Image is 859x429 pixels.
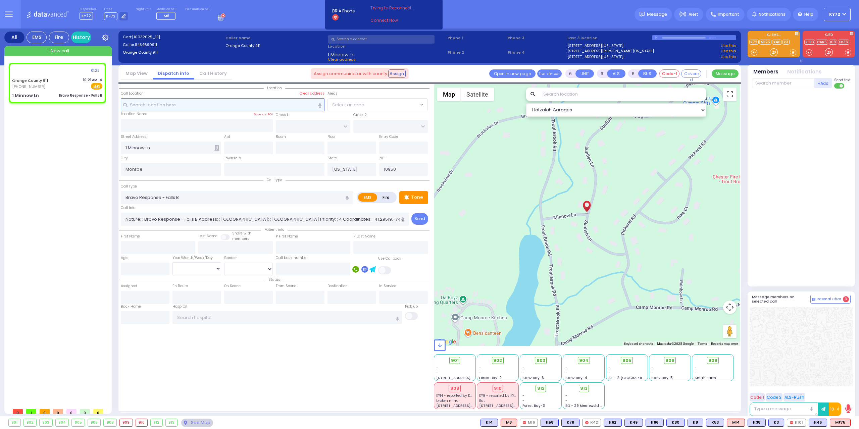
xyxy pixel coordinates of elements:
[750,393,765,401] button: Code 1
[804,40,815,45] a: KJFD
[695,370,697,375] span: -
[489,69,536,78] a: Open in new page
[721,54,736,60] a: Use this
[327,134,336,140] label: Floor
[261,227,288,232] span: Patient info
[172,304,187,309] label: Hospital
[264,86,285,91] span: Location
[377,193,396,202] label: Fire
[172,255,221,261] div: Year/Month/Week/Day
[12,84,45,89] span: [PHONE_NUMBER]
[829,11,840,17] span: KY72
[481,419,498,427] div: K14
[817,297,842,302] span: Internal Chat
[479,393,518,398] span: KY9 - reported by KY42
[379,156,384,161] label: ZIP
[809,419,827,427] div: K46
[681,69,701,78] button: Covered
[121,111,147,117] label: Location Name
[520,419,538,427] div: M16
[727,419,745,427] div: M14
[436,393,475,398] span: KY14 - reported by K90
[388,69,406,77] button: Assign
[74,67,90,74] button: Assign
[787,419,806,427] div: K101
[830,419,851,427] div: MF75
[567,35,652,41] label: Last 3 location
[481,419,498,427] div: BLS
[752,78,815,88] input: Search member
[328,51,355,57] span: 1 Minnow Ln
[379,283,396,289] label: In Service
[451,357,459,364] span: 901
[522,365,524,370] span: -
[225,43,326,49] label: Orange County 911
[718,11,739,17] span: Important
[522,403,545,408] span: Forest Bay-3
[136,7,151,11] label: Night unit
[353,112,367,118] label: Cross 2
[651,365,653,370] span: -
[172,311,402,324] input: Search hospital
[332,8,355,14] span: BRIA Phone
[712,69,739,78] button: Message
[565,403,603,408] span: BG - 29 Merriewold S.
[436,337,458,346] a: Open this area in Google Maps (opens a new window)
[47,48,69,54] span: + New call
[646,419,664,427] div: K66
[666,419,685,427] div: BLS
[123,34,223,40] label: Cad:
[121,134,147,140] label: Street Address
[121,283,137,289] label: Assigned
[27,10,71,18] img: Logo
[411,194,423,201] p: Tone
[327,283,348,289] label: Destination
[651,370,653,375] span: -
[276,112,288,118] label: Cross 1
[135,42,157,47] span: 8454690911
[479,365,481,370] span: -
[9,419,20,426] div: 901
[748,33,800,38] label: KJ EMS...
[624,419,643,427] div: K49
[772,40,782,45] a: K46
[198,233,217,239] label: Last Name
[622,357,631,364] span: 905
[565,370,567,375] span: -
[436,365,438,370] span: -
[640,12,645,17] img: message.svg
[88,419,101,426] div: 906
[479,375,502,380] span: Forest Bay-2
[567,43,623,49] a: [STREET_ADDRESS][US_STATE]
[27,32,47,43] div: EMS
[708,357,717,364] span: 908
[72,419,85,426] div: 905
[104,419,116,426] div: 908
[838,40,849,45] a: FD36
[232,231,251,236] small: Share with
[804,11,813,17] span: Help
[561,419,579,427] div: BLS
[748,419,766,427] div: BLS
[66,409,77,414] span: 0
[132,34,160,40] span: [10032025_19]
[759,40,771,45] a: MF75
[71,32,91,43] a: History
[225,35,326,41] label: Caller name
[254,112,273,117] label: Save as POI
[437,88,461,101] button: Show street map
[784,393,805,401] button: ALS-Rush
[579,357,589,364] span: 904
[834,77,851,83] span: Send text
[300,91,324,96] label: Clear address
[501,419,517,427] div: ALS KJ
[370,17,423,23] a: Connect Now
[604,419,622,427] div: BLS
[727,419,745,427] div: ALS
[706,419,724,427] div: BLS
[759,11,786,17] span: Notifications
[448,50,505,55] span: Phone 2
[523,421,526,424] img: red-radio-icon.svg
[803,33,855,38] label: KJFD
[121,234,140,239] label: First Name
